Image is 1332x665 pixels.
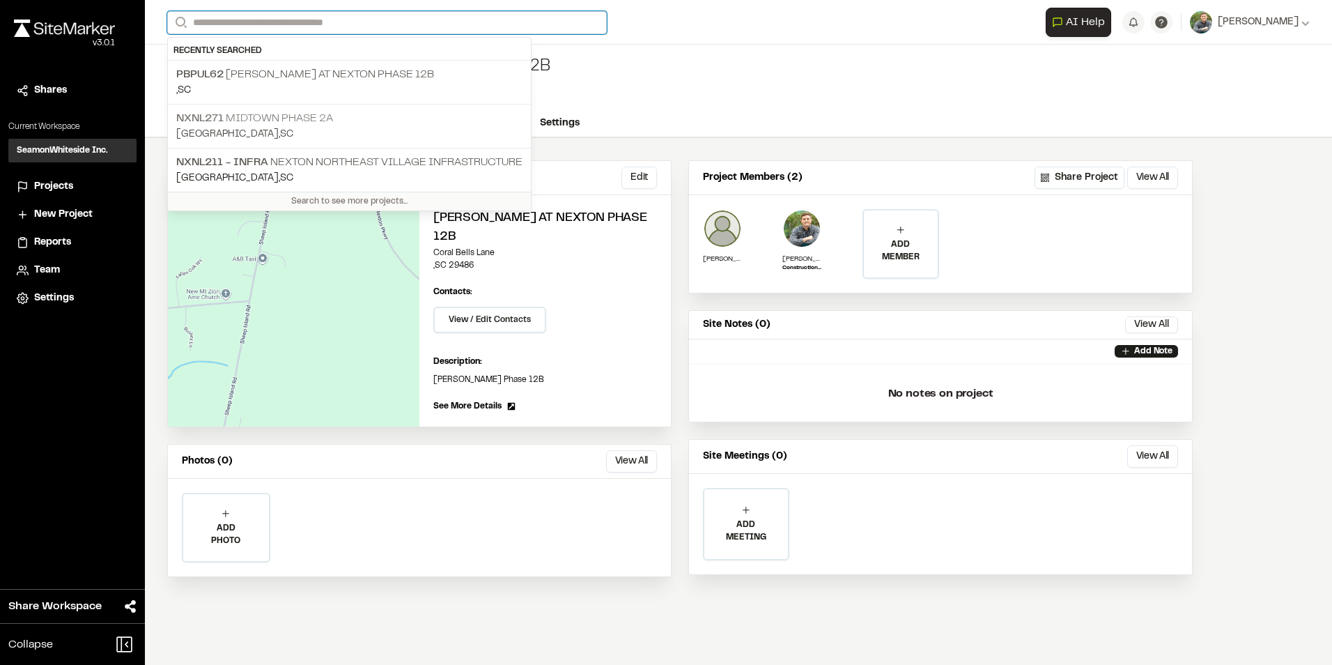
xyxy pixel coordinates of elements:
p: Add Note [1134,345,1172,358]
span: Reports [34,235,71,250]
p: [GEOGRAPHIC_DATA] , SC [176,127,522,142]
p: Photos (0) [182,454,233,469]
p: Site Notes (0) [703,317,770,332]
a: PBPUL62 [PERSON_NAME] at Nexton Phase 12B,SC [168,61,531,104]
p: , SC [176,83,522,98]
a: Settings [526,110,594,137]
p: Midtown Phase 2A [176,110,522,127]
button: Open AI Assistant [1046,8,1111,37]
p: ADD PHOTO [183,522,269,547]
p: [PERSON_NAME] Phase 12B [433,374,657,386]
span: NXNL271 [176,114,224,123]
a: New Project [17,207,128,222]
p: Project Members (2) [703,170,803,185]
button: View All [606,450,657,473]
span: Shares [34,83,67,98]
p: , SC 29486 [433,259,657,272]
p: Construction Admin Field Project Coordinator [782,264,821,273]
p: Contacts: [433,286,472,298]
span: PBPUL62 [176,70,224,79]
a: NXNL271 Midtown Phase 2A[GEOGRAPHIC_DATA],SC [168,104,531,148]
p: [PERSON_NAME] [703,254,742,264]
button: View / Edit Contacts [433,307,546,333]
div: Open AI Assistant [1046,8,1117,37]
p: Coral Bells Lane [433,247,657,259]
a: Settings [17,291,128,306]
span: Share Workspace [8,598,102,615]
p: No notes on project [700,372,1181,416]
a: Reports [17,235,128,250]
div: Search to see more projects... [168,192,531,211]
a: Team [17,263,128,278]
button: View All [1125,316,1178,333]
span: Settings [34,291,74,306]
p: Site Meetings (0) [703,449,787,464]
button: Share Project [1035,167,1124,189]
button: View All [1127,445,1178,468]
p: [PERSON_NAME] at Nexton Phase 12B [176,66,522,83]
img: rebrand.png [14,20,115,37]
p: Current Workspace [8,121,137,133]
a: Shares [17,83,128,98]
span: NXNL211 - infra [176,158,268,167]
p: ADD MEMBER [864,238,938,263]
p: ADD MEETING [704,519,788,544]
span: Projects [34,179,73,194]
span: Team [34,263,60,278]
img: Russell White [782,209,821,248]
button: Search [167,11,192,34]
span: See More Details [433,400,502,413]
span: New Project [34,207,93,222]
a: Projects [17,179,128,194]
div: Recently Searched [168,42,531,61]
button: [PERSON_NAME] [1190,11,1310,33]
img: Dana Flanigan [703,209,742,248]
p: [PERSON_NAME] [782,254,821,264]
button: Edit [621,167,657,189]
p: Nexton Northeast Village Infrastructure [176,154,522,171]
span: AI Help [1066,14,1105,31]
button: View All [1127,167,1178,189]
a: NXNL211 - infra Nexton Northeast Village Infrastructure[GEOGRAPHIC_DATA],SC [168,148,531,192]
p: Description: [433,356,657,368]
h3: SeamonWhiteside Inc. [17,144,108,157]
span: Collapse [8,636,53,653]
div: Oh geez...please don't... [14,37,115,49]
h2: [PERSON_NAME] at Nexton Phase 12B [433,209,657,247]
span: [PERSON_NAME] [1218,15,1299,30]
p: [GEOGRAPHIC_DATA] , SC [176,171,522,186]
img: User [1190,11,1212,33]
